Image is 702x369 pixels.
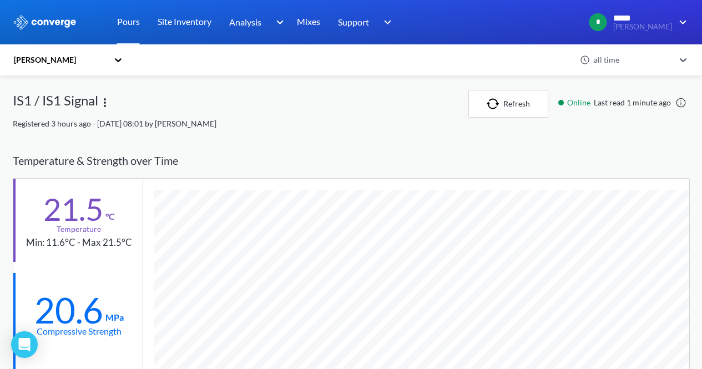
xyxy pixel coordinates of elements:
span: [PERSON_NAME] [613,23,672,31]
div: Compressive Strength [37,324,122,338]
div: 20.6 [34,296,103,324]
div: Last read 1 minute ago [553,97,690,109]
div: IS1 / IS1 Signal [13,90,98,118]
img: icon-refresh.svg [487,98,503,109]
div: all time [591,54,674,66]
img: icon-clock.svg [580,55,590,65]
div: Min: 11.6°C - Max 21.5°C [26,235,132,250]
span: Analysis [229,15,261,29]
span: Support [338,15,369,29]
span: Registered 3 hours ago - [DATE] 08:01 by [PERSON_NAME] [13,119,216,128]
button: Refresh [468,90,548,118]
img: logo_ewhite.svg [13,15,77,29]
div: Temperature & Strength over Time [13,143,690,178]
img: downArrow.svg [269,16,286,29]
div: Temperature [57,223,101,235]
img: downArrow.svg [377,16,395,29]
span: Online [567,97,594,109]
div: 21.5 [43,195,103,223]
div: [PERSON_NAME] [13,54,108,66]
img: downArrow.svg [672,16,690,29]
img: more.svg [98,96,112,109]
div: Open Intercom Messenger [11,331,38,358]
